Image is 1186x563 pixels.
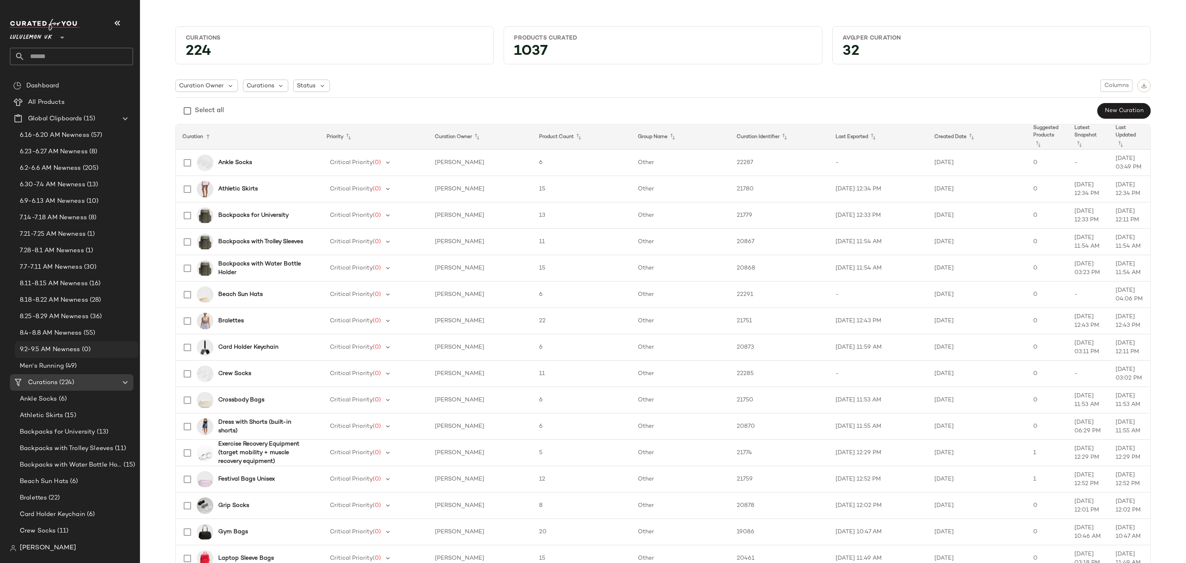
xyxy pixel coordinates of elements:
th: Last Exported [829,124,928,150]
span: (0) [373,450,381,456]
td: 22 [532,308,631,334]
td: 0 [1027,519,1068,545]
span: 7.28-8.1 AM Newness [20,246,84,256]
img: LU9AS8S_069345_1 [197,260,213,277]
b: Gym Bags [218,528,248,536]
td: 1 [1027,466,1068,493]
span: Crew Socks [20,526,56,536]
div: Select all [195,106,224,116]
td: [DATE] [928,281,1027,308]
span: (36) [89,312,102,321]
td: 15 [532,255,631,281]
td: 15 [532,176,631,202]
span: (8) [87,213,96,223]
td: [DATE] 11:54 AM [1068,229,1109,255]
td: [DATE] 11:54 AM [1109,255,1150,281]
img: LW9FNPS_073265_1 [197,339,213,356]
td: 6 [532,413,631,440]
th: Created Date [928,124,1027,150]
td: [DATE] [928,334,1027,361]
td: [DATE] 10:46 AM [1068,519,1109,545]
td: 21751 [730,308,829,334]
span: Ankle Socks [20,394,57,404]
td: [PERSON_NAME] [428,255,532,281]
td: 0 [1027,413,1068,440]
span: Critical Priority [330,423,373,429]
td: 19086 [730,519,829,545]
span: Critical Priority [330,186,373,192]
span: (0) [373,476,381,482]
span: Critical Priority [330,529,373,535]
b: Exercise Recovery Equipment (target mobility + muscle recovery equipment) [218,440,310,466]
span: (1) [86,230,95,239]
td: [DATE] 03:02 PM [1109,361,1150,387]
td: Other [631,361,730,387]
td: [PERSON_NAME] [428,150,532,176]
td: 5 [532,440,631,466]
td: 20870 [730,413,829,440]
td: Other [631,202,730,229]
td: [DATE] 12:02 PM [829,493,928,519]
span: (0) [373,239,381,245]
span: 8.4-8.8 AM Newness [20,328,82,338]
td: 12 [532,466,631,493]
th: Product Count [532,124,631,150]
b: Card Holder Keychain [218,343,278,352]
td: [PERSON_NAME] [428,440,532,466]
img: LU9AS8S_069345_1 [197,207,213,224]
td: - [829,361,928,387]
td: Other [631,493,730,519]
th: Curation Owner [428,124,532,150]
img: LU9AS8S_069345_1 [197,234,213,250]
td: Other [631,334,730,361]
span: (13) [85,180,98,190]
td: [DATE] 10:47 AM [1109,519,1150,545]
td: 21774 [730,440,829,466]
span: (0) [373,397,381,403]
td: [PERSON_NAME] [428,334,532,361]
span: (0) [373,160,381,166]
td: 22285 [730,361,829,387]
td: 6 [532,150,631,176]
th: Curation Identifier [730,124,829,150]
td: [DATE] [928,493,1027,519]
span: (0) [373,555,381,561]
td: [DATE] 12:52 PM [1068,466,1109,493]
td: 22287 [730,150,829,176]
span: 7.14-7.18 AM Newness [20,213,87,223]
td: Other [631,387,730,413]
span: (0) [373,212,381,218]
span: Critical Priority [330,212,373,218]
td: [DATE] [928,413,1027,440]
td: [PERSON_NAME] [428,308,532,334]
td: 6 [532,334,631,361]
span: Athletic Skirts [20,411,63,420]
td: [DATE] 12:34 PM [829,176,928,202]
span: Critical Priority [330,397,373,403]
span: Critical Priority [330,344,373,350]
span: Dashboard [26,81,59,91]
th: Last Updated [1109,124,1150,150]
span: 7.21-7.25 AM Newness [20,230,86,239]
span: (16) [88,279,101,289]
img: LU9C80S_070361_1 [197,471,213,488]
td: [DATE] [928,202,1027,229]
span: 6.16-6.20 AM Newness [20,131,89,140]
td: Other [631,176,730,202]
td: [DATE] 11:59 AM [829,334,928,361]
span: Critical Priority [330,502,373,509]
img: svg%3e [10,545,16,551]
td: [PERSON_NAME] [428,361,532,387]
td: [DATE] 06:29 PM [1068,413,1109,440]
img: LU9CK6S_033454_1 [197,392,213,408]
th: Suggested Products [1027,124,1068,150]
td: 0 [1027,361,1068,387]
td: [DATE] 12:29 PM [1109,440,1150,466]
td: [DATE] 12:52 PM [1109,466,1150,493]
b: Festival Bags Unisex [218,475,275,483]
td: [DATE] [928,176,1027,202]
td: 6 [532,281,631,308]
td: [DATE] 11:54 AM [829,255,928,281]
b: Beach Sun Hats [218,290,263,299]
td: [DATE] 03:49 PM [1109,150,1150,176]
